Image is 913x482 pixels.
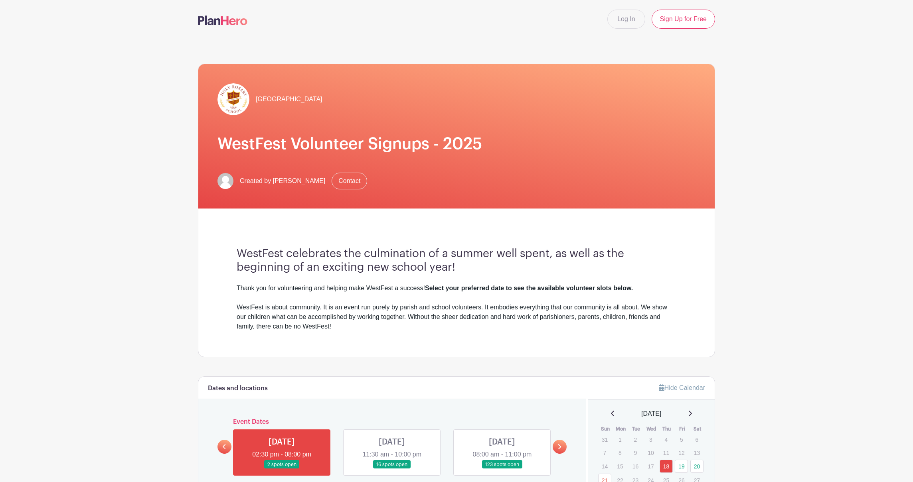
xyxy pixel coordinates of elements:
img: logo-507f7623f17ff9eddc593b1ce0a138ce2505c220e1c5a4e2b4648c50719b7d32.svg [198,16,247,25]
a: Log In [607,10,645,29]
a: 20 [690,460,704,473]
p: 2 [629,433,642,446]
strong: Select your preferred date to see the available volunteer slots below. [425,285,633,291]
p: 16 [629,460,642,472]
th: Sat [690,425,705,433]
p: 9 [629,447,642,459]
span: [DATE] [641,409,661,419]
a: Hide Calendar [659,384,705,391]
p: 6 [690,433,704,446]
img: hr-logo-circle.png [217,83,249,115]
div: WestFest is about community. It is an event run purely by parish and school volunteers. It embodi... [237,303,676,331]
a: Sign Up for Free [652,10,715,29]
p: 8 [613,447,626,459]
th: Sun [598,425,613,433]
div: Thank you for volunteering and helping make WestFest a success! [237,283,676,293]
th: Tue [628,425,644,433]
img: default-ce2991bfa6775e67f084385cd625a349d9dcbb7a52a09fb2fda1e96e2d18dcdb.png [217,173,233,189]
p: 10 [644,447,657,459]
p: 17 [644,460,657,472]
p: 5 [675,433,688,446]
h3: WestFest celebrates the culmination of a summer well spent, as well as the beginning of an exciti... [237,247,676,274]
th: Thu [659,425,675,433]
p: 13 [690,447,704,459]
p: 3 [644,433,657,446]
p: 31 [598,433,611,446]
a: Contact [332,173,367,189]
p: 1 [613,433,626,446]
th: Mon [613,425,628,433]
h1: WestFest Volunteer Signups - 2025 [217,134,696,153]
h6: Dates and locations [208,385,268,392]
p: 11 [660,447,673,459]
h6: Event Dates [231,418,553,426]
th: Wed [644,425,659,433]
p: 14 [598,460,611,472]
a: 18 [660,460,673,473]
p: 15 [613,460,626,472]
th: Fri [674,425,690,433]
p: 4 [660,433,673,446]
p: 7 [598,447,611,459]
span: Created by [PERSON_NAME] [240,176,325,186]
span: [GEOGRAPHIC_DATA] [256,94,322,104]
p: 12 [675,447,688,459]
a: 19 [675,460,688,473]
